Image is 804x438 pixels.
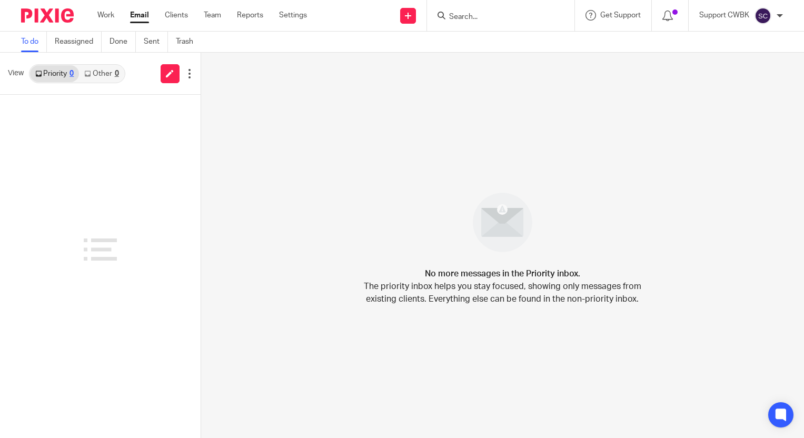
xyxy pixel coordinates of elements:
[30,65,79,82] a: Priority0
[699,10,749,21] p: Support CWBK
[144,32,168,52] a: Sent
[55,32,102,52] a: Reassigned
[176,32,201,52] a: Trash
[279,10,307,21] a: Settings
[21,32,47,52] a: To do
[466,186,539,259] img: image
[115,70,119,77] div: 0
[755,7,771,24] img: svg%3E
[165,10,188,21] a: Clients
[425,267,580,280] h4: No more messages in the Priority inbox.
[79,65,124,82] a: Other0
[237,10,263,21] a: Reports
[110,32,136,52] a: Done
[448,13,543,22] input: Search
[130,10,149,21] a: Email
[70,70,74,77] div: 0
[600,12,641,19] span: Get Support
[21,8,74,23] img: Pixie
[363,280,642,305] p: The priority inbox helps you stay focused, showing only messages from existing clients. Everythin...
[97,10,114,21] a: Work
[204,10,221,21] a: Team
[8,68,24,79] span: View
